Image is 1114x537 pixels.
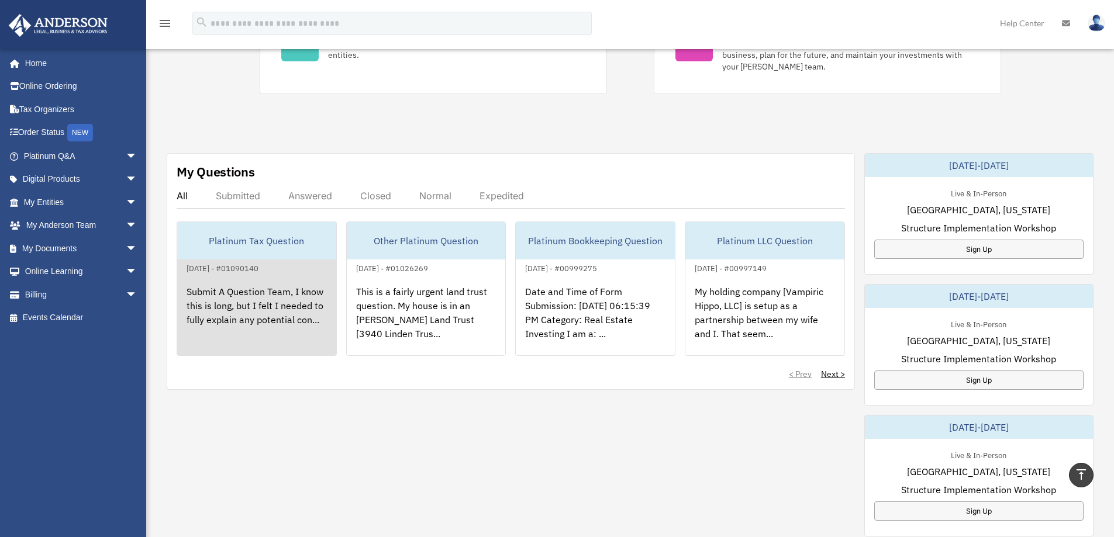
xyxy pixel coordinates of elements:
span: [GEOGRAPHIC_DATA], [US_STATE] [907,203,1050,217]
img: User Pic [1088,15,1105,32]
div: Date and Time of Form Submission: [DATE] 06:15:39 PM Category: Real Estate Investing I am a: ... [516,275,675,366]
a: Events Calendar [8,306,155,330]
span: arrow_drop_down [126,283,149,307]
div: Normal [419,190,451,202]
a: My Documentsarrow_drop_down [8,237,155,260]
a: Other Platinum Question[DATE] - #01026269This is a fairly urgent land trust question. My house is... [346,221,506,356]
span: arrow_drop_down [126,260,149,284]
a: Platinum LLC Question[DATE] - #00997149My holding company [Vampiric Hippo, LLC] is setup as a par... [685,221,845,356]
span: [GEOGRAPHIC_DATA], [US_STATE] [907,465,1050,479]
a: Platinum Q&Aarrow_drop_down [8,144,155,168]
a: vertical_align_top [1069,463,1094,487]
div: [DATE]-[DATE] [865,154,1093,177]
div: [DATE] - #01026269 [347,261,437,273]
div: Live & In-Person [941,448,1016,460]
span: arrow_drop_down [126,144,149,168]
span: Structure Implementation Workshop [901,221,1056,235]
div: Platinum LLC Question [685,222,844,259]
span: arrow_drop_down [126,214,149,238]
a: Order StatusNEW [8,121,155,145]
div: This is a fairly urgent land trust question. My house is in an [PERSON_NAME] Land Trust [3940 Lin... [347,275,506,366]
span: arrow_drop_down [126,168,149,192]
div: Other Platinum Question [347,222,506,259]
a: Digital Productsarrow_drop_down [8,168,155,191]
a: Home [8,51,149,75]
i: vertical_align_top [1074,467,1088,481]
a: Sign Up [874,240,1084,259]
div: Live & In-Person [941,186,1016,199]
a: Platinum Tax Question[DATE] - #01090140Submit A Question Team, I know this is long, but I felt I ... [177,221,337,356]
a: My Anderson Teamarrow_drop_down [8,214,155,237]
span: [GEOGRAPHIC_DATA], [US_STATE] [907,334,1050,348]
div: Platinum Bookkeeping Question [516,222,675,259]
div: NEW [67,124,93,141]
img: Anderson Advisors Platinum Portal [5,14,111,37]
div: [DATE] - #01090140 [177,261,268,273]
div: Expedited [480,190,524,202]
a: Sign Up [874,501,1084,521]
div: Live & In-Person [941,317,1016,330]
div: My Questions [177,163,255,181]
a: Online Ordering [8,75,155,98]
a: Next > [821,368,845,380]
div: [DATE]-[DATE] [865,415,1093,439]
div: Answered [288,190,332,202]
div: [DATE] - #00997149 [685,261,776,273]
div: Closed [360,190,391,202]
i: search [195,16,208,29]
span: arrow_drop_down [126,190,149,214]
div: [DATE]-[DATE] [865,285,1093,308]
a: Sign Up [874,370,1084,390]
div: [DATE] - #00999275 [516,261,606,273]
a: menu [158,20,172,30]
div: My holding company [Vampiric Hippo, LLC] is setup as a partnership between my wife and I. That se... [685,275,844,366]
div: All [177,190,188,202]
a: Online Learningarrow_drop_down [8,260,155,283]
div: Platinum Tax Question [177,222,336,259]
span: arrow_drop_down [126,237,149,261]
span: Structure Implementation Workshop [901,483,1056,497]
div: Submit A Question Team, I know this is long, but I felt I needed to fully explain any potential c... [177,275,336,366]
a: Tax Organizers [8,98,155,121]
a: Billingarrow_drop_down [8,283,155,306]
i: menu [158,16,172,30]
a: My Entitiesarrow_drop_down [8,190,155,214]
div: Submitted [216,190,260,202]
a: Platinum Bookkeeping Question[DATE] - #00999275Date and Time of Form Submission: [DATE] 06:15:39 ... [515,221,675,356]
span: Structure Implementation Workshop [901,352,1056,366]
